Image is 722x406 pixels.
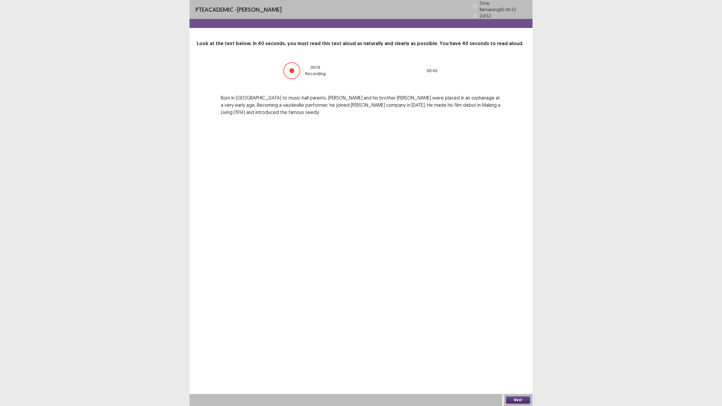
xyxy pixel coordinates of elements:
[310,64,320,71] p: 00 : 19
[196,5,282,14] p: - [PERSON_NAME]
[221,94,501,116] p: Born in [GEOGRAPHIC_DATA] to music-hall parents, [PERSON_NAME] and his brother [PERSON_NAME] were...
[196,6,233,13] span: PTE academic
[197,40,525,47] p: Look at the text below. In 40 seconds, you must read this text aloud as naturally and clearly as ...
[480,13,491,19] p: 2 of 32
[427,68,437,74] p: 00 : 40
[305,71,326,77] p: Recording
[506,396,530,404] button: Next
